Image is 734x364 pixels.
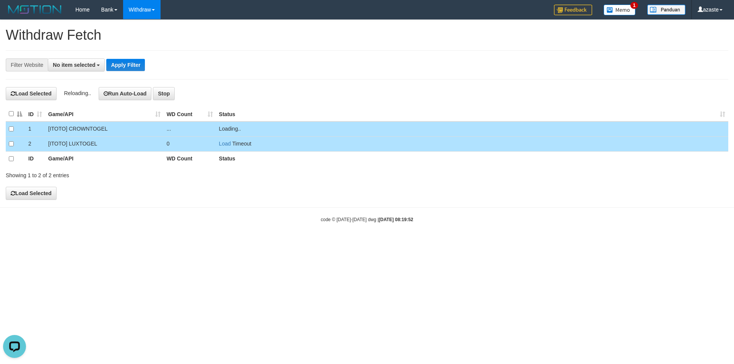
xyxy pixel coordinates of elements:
th: WD Count [164,151,216,166]
th: Status: activate to sort column ascending [216,107,728,121]
span: Timeout [232,141,251,147]
button: Apply Filter [106,59,145,71]
button: Load Selected [6,87,57,100]
td: 1 [25,121,45,137]
button: Load Selected [6,187,57,200]
strong: [DATE] 08:19:52 [379,217,413,222]
span: Loading.. [219,126,241,132]
th: Game/API [45,151,164,166]
button: Stop [153,87,175,100]
span: 0 [167,141,170,147]
span: Reloading.. [64,90,91,96]
span: 1 [630,2,638,9]
th: Game/API: activate to sort column ascending [45,107,164,121]
button: Run Auto-Load [99,87,152,100]
span: No item selected [53,62,95,68]
th: WD Count: activate to sort column ascending [164,107,216,121]
button: No item selected [48,58,105,71]
th: Status [216,151,728,166]
img: MOTION_logo.png [6,4,64,15]
span: ... [167,126,171,132]
h1: Withdraw Fetch [6,28,728,43]
div: Showing 1 to 2 of 2 entries [6,168,300,179]
td: 2 [25,136,45,151]
td: [ITOTO] LUXTOGEL [45,136,164,151]
img: Button%20Memo.svg [604,5,636,15]
th: ID [25,151,45,166]
img: Feedback.jpg [554,5,592,15]
button: Open LiveChat chat widget [3,3,26,26]
a: Load [219,141,231,147]
td: [ITOTO] CROWNTOGEL [45,121,164,137]
div: Filter Website [6,58,48,71]
small: code © [DATE]-[DATE] dwg | [321,217,413,222]
th: ID: activate to sort column ascending [25,107,45,121]
img: panduan.png [647,5,685,15]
